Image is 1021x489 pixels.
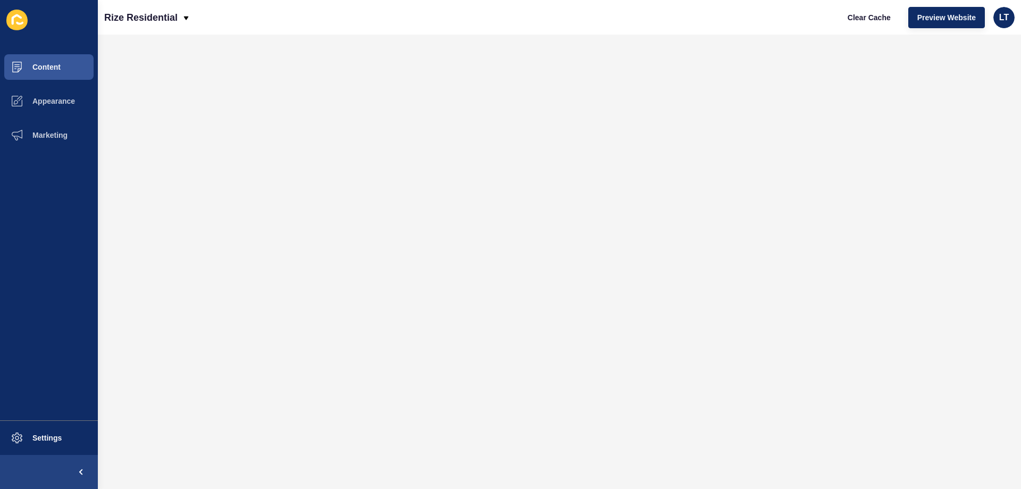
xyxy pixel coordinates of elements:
button: Clear Cache [839,7,900,28]
span: LT [999,12,1009,23]
span: Clear Cache [848,12,891,23]
span: Preview Website [917,12,976,23]
p: Rize Residential [104,4,178,31]
button: Preview Website [908,7,985,28]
